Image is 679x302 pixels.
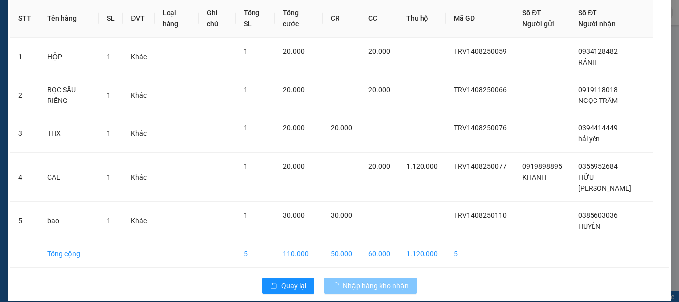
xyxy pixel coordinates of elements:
span: RẢNH [578,58,597,66]
span: 20.000 [368,86,390,94]
span: 0394414449 [578,124,618,132]
span: Người nhận [578,20,616,28]
span: Người gửi [522,20,554,28]
span: HUYỀN [578,222,600,230]
span: 1 [107,129,111,137]
span: 1 [244,124,248,132]
button: Nhập hàng kho nhận [324,278,417,294]
span: 20.000 [368,162,390,170]
span: 20.000 [283,86,305,94]
span: 1 [107,217,111,225]
td: Khác [123,38,155,76]
td: 4 [10,153,39,202]
span: Số ĐT [578,9,597,17]
td: 5 [236,240,275,268]
span: 0355952684 [578,162,618,170]
td: THX [39,114,99,153]
span: NGỌC TRÂM [578,97,618,104]
span: 0919898895 [522,162,562,170]
td: 5 [446,240,514,268]
span: 30.000 [331,211,352,219]
td: Khác [123,153,155,202]
span: TRV1408250076 [454,124,507,132]
span: 20.000 [283,47,305,55]
span: loading [332,282,343,289]
span: Nhập hàng kho nhận [343,280,409,291]
span: 1.120.000 [406,162,438,170]
td: 1.120.000 [398,240,446,268]
td: 50.000 [323,240,360,268]
span: 20.000 [283,124,305,132]
td: Tổng cộng [39,240,99,268]
td: bao [39,202,99,240]
td: Khác [123,76,155,114]
td: 2 [10,76,39,114]
td: 110.000 [275,240,323,268]
span: rollback [270,282,277,290]
td: 1 [10,38,39,76]
span: HỮU [PERSON_NAME] [578,173,631,192]
span: KHANH [522,173,546,181]
td: CAL [39,153,99,202]
span: 20.000 [283,162,305,170]
span: 20.000 [331,124,352,132]
span: 0385603036 [578,211,618,219]
span: 1 [107,53,111,61]
span: Quay lại [281,280,306,291]
span: TRV1408250059 [454,47,507,55]
span: 1 [244,86,248,94]
td: BỌC SẦU RIÊNG [39,76,99,114]
span: 1 [107,173,111,181]
span: 1 [244,162,248,170]
span: 0934128482 [578,47,618,55]
td: 5 [10,202,39,240]
td: Khác [123,202,155,240]
span: TRV1408250066 [454,86,507,94]
td: Khác [123,114,155,153]
span: 1 [244,211,248,219]
span: 1 [244,47,248,55]
span: TRV1408250110 [454,211,507,219]
span: hải yến [578,135,600,143]
span: 30.000 [283,211,305,219]
td: HỘP [39,38,99,76]
td: 3 [10,114,39,153]
span: Số ĐT [522,9,541,17]
span: 1 [107,91,111,99]
td: 60.000 [360,240,398,268]
span: 20.000 [368,47,390,55]
span: TRV1408250077 [454,162,507,170]
button: rollbackQuay lại [262,278,314,294]
span: 0919118018 [578,86,618,94]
